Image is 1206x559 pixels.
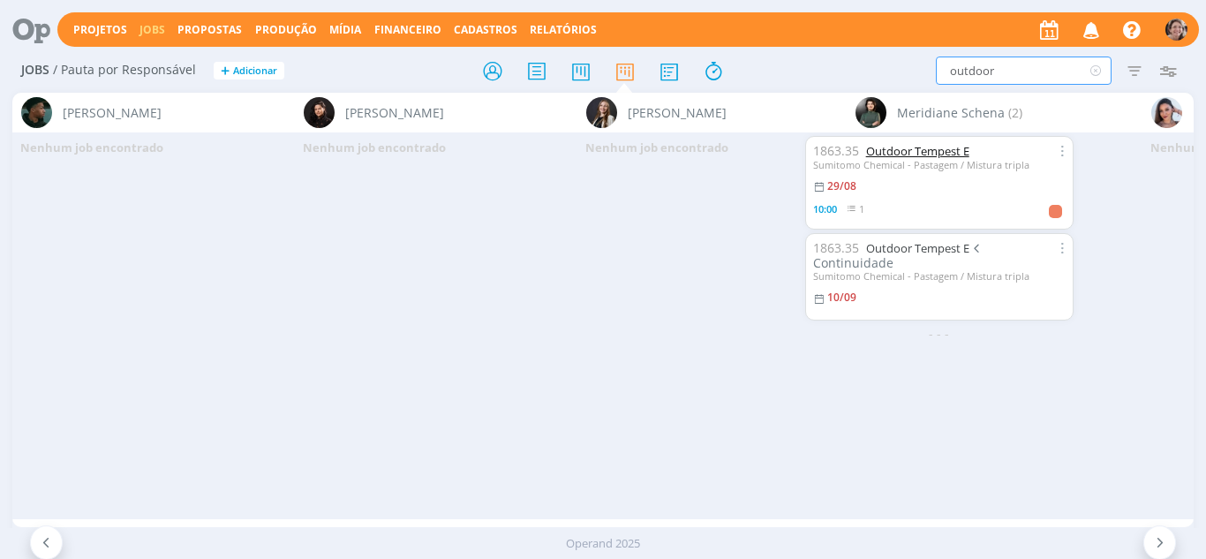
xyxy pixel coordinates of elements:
span: (2) [1008,103,1022,122]
span: 1 [859,202,864,215]
span: 10:00 [813,202,837,215]
span: Cadastros [454,22,517,37]
button: Jobs [134,23,170,37]
a: Mídia [329,22,361,37]
img: L [304,97,335,128]
a: Outdoor Tempest E [866,143,969,159]
img: M [856,97,886,128]
button: A [1165,14,1188,45]
span: + [221,62,230,80]
button: Mídia [324,23,366,37]
img: N [1151,97,1182,128]
img: K [21,97,52,128]
button: Produção [250,23,322,37]
span: [PERSON_NAME] [628,103,727,122]
: 29/08 [827,178,856,193]
div: Sumitomo Chemical - Pastagem / Mistura tripla [813,270,1066,282]
div: Nenhum job encontrado [233,132,516,164]
: 10/09 [827,290,856,305]
button: +Adicionar [214,62,284,80]
span: Adicionar [233,65,277,77]
button: Relatórios [524,23,602,37]
span: Continuidade [813,239,984,271]
span: 1863.35 [813,142,859,159]
span: Meridiane Schena [897,103,1005,122]
span: 1863.35 [813,239,859,256]
div: Sumitomo Chemical - Pastagem / Mistura tripla [813,159,1066,170]
button: Cadastros [448,23,523,37]
button: Projetos [68,23,132,37]
img: L [586,97,617,128]
input: Busca [936,57,1112,85]
span: [PERSON_NAME] [63,103,162,122]
a: Produção [255,22,317,37]
span: Propostas [177,22,242,37]
button: Financeiro [369,23,447,37]
div: - - - [798,324,1081,343]
div: Nenhum job encontrado [516,132,798,164]
a: Jobs [139,22,165,37]
a: Outdoor Tempest E [866,240,969,256]
button: Propostas [172,23,247,37]
span: / Pauta por Responsável [53,63,196,78]
span: Jobs [21,63,49,78]
a: Relatórios [530,22,597,37]
a: Projetos [73,22,127,37]
span: [PERSON_NAME] [345,103,444,122]
a: Financeiro [374,22,441,37]
img: A [1165,19,1187,41]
